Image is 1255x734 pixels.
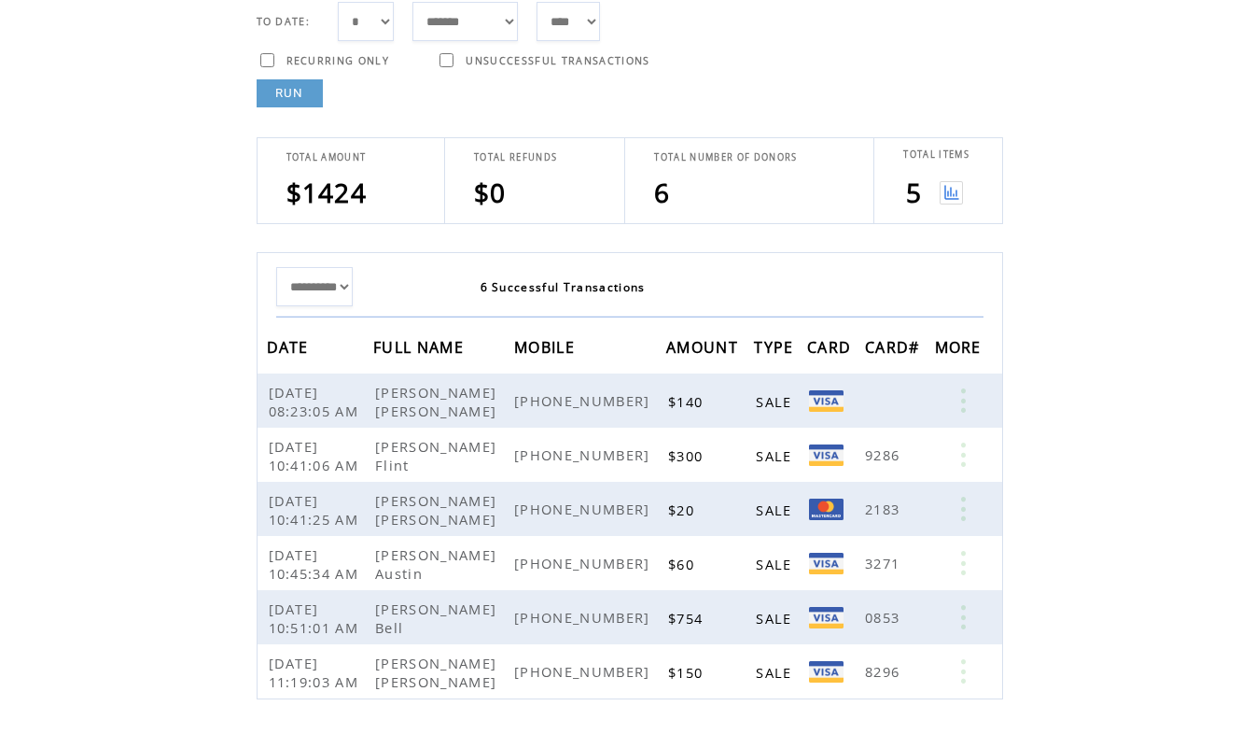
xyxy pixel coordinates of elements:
span: FULL NAME [373,332,468,367]
span: 6 Successful Transactions [481,279,646,295]
span: SALE [756,609,796,628]
a: DATE [267,341,314,352]
a: CARD [807,341,856,352]
span: [PERSON_NAME] [PERSON_NAME] [375,491,501,529]
span: [DATE] 10:41:25 AM [269,491,364,529]
span: SALE [756,663,796,682]
span: $140 [668,392,707,411]
span: MOBILE [514,332,579,367]
span: [PHONE_NUMBER] [514,445,655,464]
span: $1424 [286,175,368,210]
span: [PHONE_NUMBER] [514,662,655,681]
span: [PERSON_NAME] Austin [375,545,496,583]
span: CARD# [865,332,925,367]
span: [DATE] 10:45:34 AM [269,545,364,583]
a: AMOUNT [666,341,743,352]
span: $20 [668,501,699,519]
span: 0853 [865,608,904,627]
span: [PERSON_NAME] Flint [375,437,496,474]
span: $150 [668,663,707,682]
span: [PHONE_NUMBER] [514,608,655,627]
span: $0 [474,175,507,210]
span: SALE [756,555,796,573]
span: TO DATE: [257,15,311,28]
span: DATE [267,332,314,367]
img: Visa [809,445,844,466]
a: FULL NAME [373,341,468,352]
img: Mastercard [809,499,844,520]
span: [PHONE_NUMBER] [514,391,655,410]
span: TOTAL NUMBER OF DONORS [654,151,797,163]
span: SALE [756,501,796,519]
span: [DATE] 10:41:06 AM [269,437,364,474]
span: SALE [756,446,796,465]
img: Visa [809,553,844,574]
span: 2183 [865,500,904,518]
span: $754 [668,609,707,628]
span: 6 [654,175,670,210]
a: CARD# [865,341,925,352]
span: TOTAL ITEMS [903,148,969,161]
span: [PERSON_NAME] [PERSON_NAME] [375,654,501,691]
span: [DATE] 08:23:05 AM [269,383,364,420]
img: Visa [809,661,844,683]
span: CARD [807,332,856,367]
span: 5 [906,175,922,210]
span: SALE [756,392,796,411]
img: Visa [809,390,844,412]
img: VISA [809,607,844,628]
span: [DATE] 11:19:03 AM [269,654,364,691]
span: $60 [668,555,699,573]
a: RUN [257,79,323,107]
span: [DATE] 10:51:01 AM [269,600,364,637]
span: 9286 [865,445,904,464]
span: [PHONE_NUMBER] [514,500,655,518]
span: $300 [668,446,707,465]
span: MORE [935,332,986,367]
img: View graph [940,181,963,205]
span: UNSUCCESSFUL TRANSACTIONS [466,54,649,67]
span: TOTAL AMOUNT [286,151,367,163]
span: TOTAL REFUNDS [474,151,557,163]
span: 3271 [865,554,904,572]
span: AMOUNT [666,332,743,367]
a: TYPE [754,341,798,352]
a: MOBILE [514,341,579,352]
span: [PERSON_NAME] Bell [375,600,496,637]
span: RECURRING ONLY [286,54,390,67]
span: [PHONE_NUMBER] [514,554,655,572]
span: [PERSON_NAME] [PERSON_NAME] [375,383,501,420]
span: TYPE [754,332,798,367]
span: 8296 [865,662,904,681]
